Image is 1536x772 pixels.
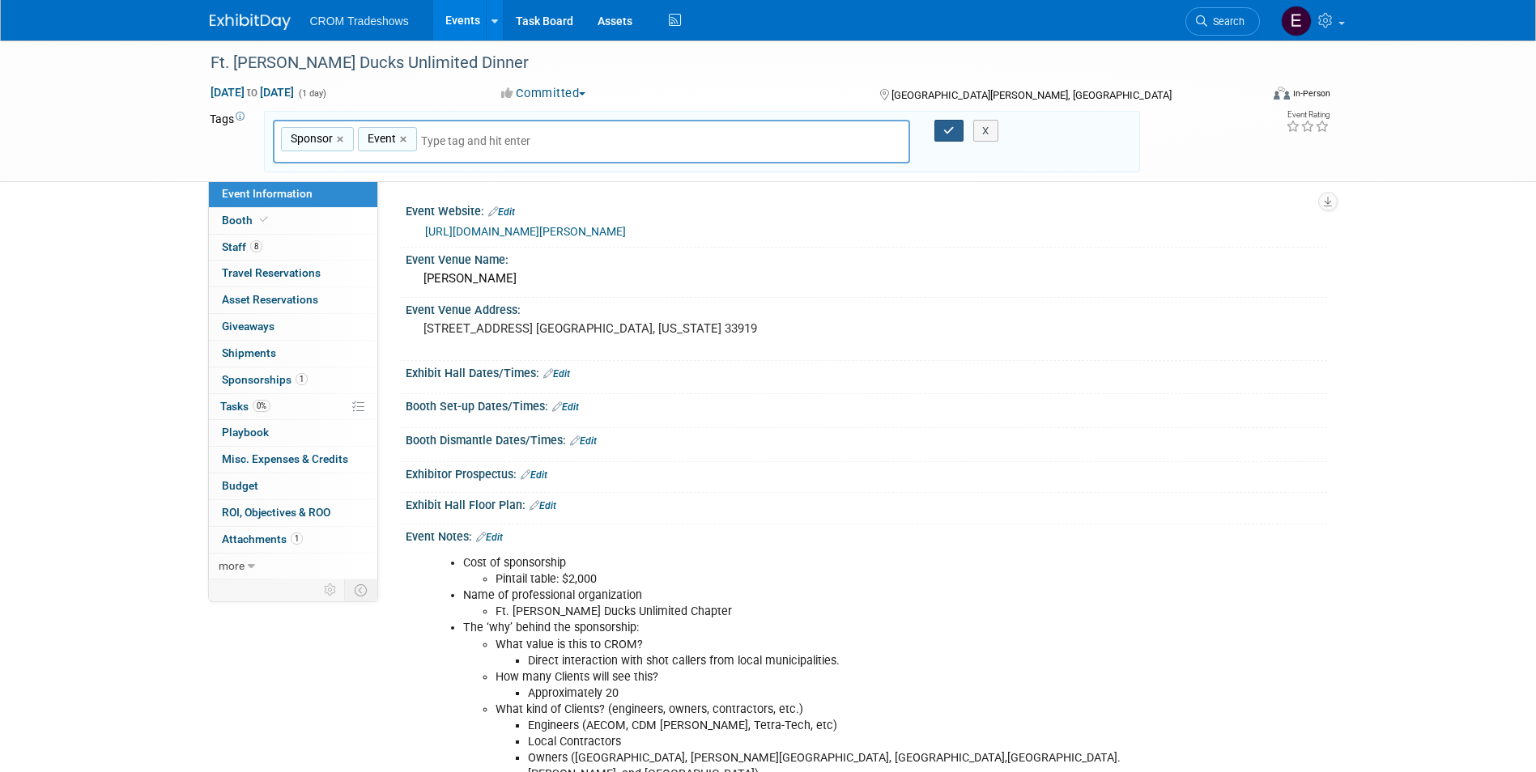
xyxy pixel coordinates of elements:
span: Asset Reservations [222,293,318,306]
span: [DATE] [DATE] [210,85,295,100]
span: Shipments [222,346,276,359]
a: Attachments1 [209,527,377,553]
a: Travel Reservations [209,261,377,286]
pre: [STREET_ADDRESS] [GEOGRAPHIC_DATA], [US_STATE] 33919 [423,321,772,336]
span: Search [1207,15,1245,28]
li: What kind of Clients? (engineers, owners, contractors, etc.) [496,702,1139,718]
a: Giveaways [209,314,377,340]
li: Ft. [PERSON_NAME] Ducks Unlimited Chapter [496,604,1139,620]
span: Event Information [222,187,313,200]
li: Pintail table: $2,000 [496,571,1139,587]
span: 8 [250,240,262,252]
div: Event Rating [1286,111,1330,119]
img: ExhibitDay [210,14,291,30]
div: Exhibit Hall Dates/Times: [406,361,1327,382]
span: Playbook [222,426,269,439]
span: Sponsorships [222,373,308,386]
a: Misc. Expenses & Credits [209,447,377,473]
div: Booth Dismantle Dates/Times: [406,428,1327,449]
span: Event [364,130,396,146]
div: Event Venue Address: [406,298,1327,318]
td: Toggle Event Tabs [344,579,377,600]
a: Staff8 [209,235,377,261]
i: Booth reservation complete [260,215,268,224]
a: Sponsorships1 [209,367,377,393]
a: Edit [521,469,547,481]
span: more [219,559,245,572]
div: Event Format [1164,84,1331,108]
td: Personalize Event Tab Strip [317,579,345,600]
div: Event Venue Name: [406,248,1327,268]
span: 1 [296,373,308,385]
div: Event Notes: [406,524,1327,545]
a: Tasks0% [209,394,377,420]
div: [PERSON_NAME] [418,266,1315,291]
button: X [973,120,998,142]
button: Committed [496,85,592,102]
span: Booth [222,214,271,227]
a: × [400,130,411,149]
li: Cost of sponsorship [463,555,1139,571]
span: Travel Reservations [222,266,321,279]
li: Name of professional organization [463,587,1139,604]
a: Edit [552,401,579,413]
div: Exhibitor Prospectus: [406,462,1327,483]
span: ROI, Objectives & ROO [222,506,330,519]
a: [URL][DOMAIN_NAME][PERSON_NAME] [425,225,626,238]
span: Sponsor [287,130,333,146]
a: ROI, Objectives & ROO [209,500,377,526]
li: Local Contractors [528,734,1139,750]
span: to [245,86,260,99]
input: Type tag and hit enter [421,133,648,149]
a: Event Information [209,181,377,207]
div: Booth Set-up Dates/Times: [406,394,1327,415]
a: Budget [209,473,377,499]
span: 0% [253,400,270,412]
a: more [209,554,377,579]
div: In-Person [1292,87,1330,100]
a: Booth [209,208,377,234]
span: Giveaways [222,320,274,333]
a: × [337,130,347,149]
span: Misc. Expenses & Credits [222,452,348,465]
span: (1 day) [297,88,326,99]
a: Shipments [209,341,377,367]
span: [GEOGRAPHIC_DATA][PERSON_NAME], [GEOGRAPHIC_DATA] [891,89,1172,101]
a: Playbook [209,420,377,446]
span: CROM Tradeshows [310,15,409,28]
li: Direct interaction with shot callers from local municipalities. [528,653,1139,669]
li: Engineers (AECOM, CDM [PERSON_NAME], Tetra-Tech, etc) [528,718,1139,734]
div: Exhibit Hall Floor Plan: [406,493,1327,514]
span: 1 [291,532,303,545]
div: Event Website: [406,199,1327,220]
li: The ‘why’ behind the sponsorship: [463,620,1139,636]
span: Attachments [222,532,303,545]
li: What value is this to CROM? [496,637,1139,653]
img: Format-Inperson.png [1274,87,1290,100]
span: Tasks [220,400,270,413]
span: Staff [222,240,262,253]
span: Budget [222,479,258,492]
a: Edit [570,435,597,447]
td: Tags [210,111,249,173]
a: Edit [543,368,570,380]
a: Search [1185,7,1260,36]
a: Edit [488,206,515,218]
li: How many Clients will see this? [496,669,1139,685]
a: Edit [476,532,503,543]
a: Edit [530,500,556,511]
a: Asset Reservations [209,287,377,313]
img: Emily Williams [1281,6,1312,36]
li: Approximately 20 [528,685,1139,702]
div: Ft. [PERSON_NAME] Ducks Unlimited Dinner [205,49,1236,78]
